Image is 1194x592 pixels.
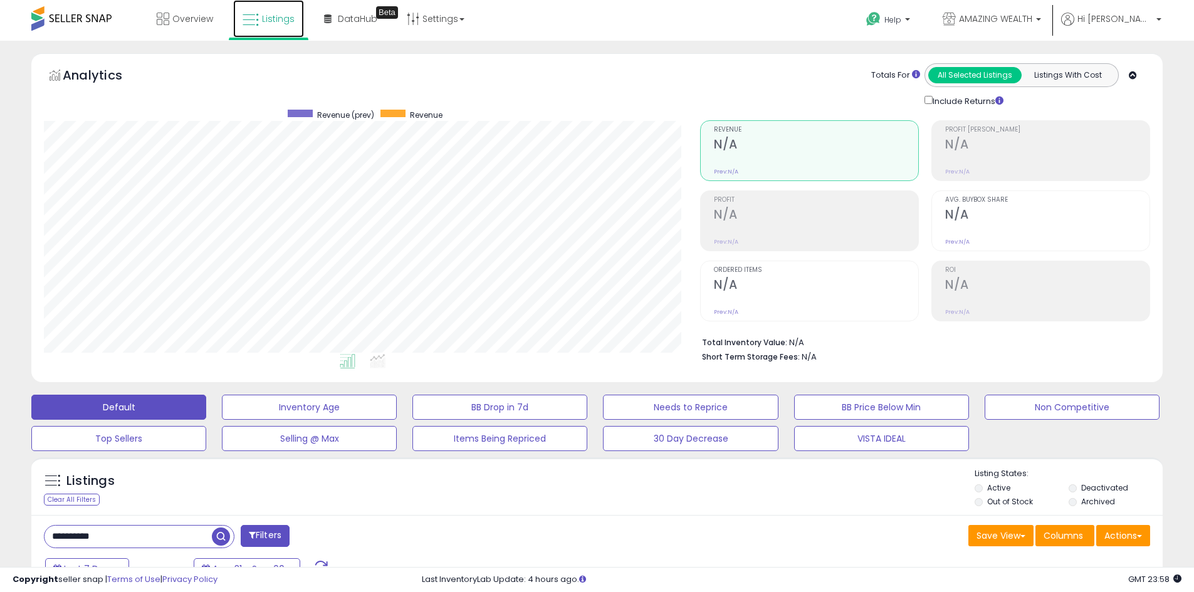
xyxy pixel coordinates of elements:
[945,238,970,246] small: Prev: N/A
[866,11,881,27] i: Get Help
[107,573,160,585] a: Terms of Use
[945,278,1149,294] h2: N/A
[1035,525,1094,546] button: Columns
[194,558,300,579] button: Aug-31 - Sep-06
[985,395,1160,420] button: Non Competitive
[131,564,189,576] span: Compared to:
[603,395,778,420] button: Needs to Reprice
[13,574,217,586] div: seller snap | |
[1096,525,1150,546] button: Actions
[945,137,1149,154] h2: N/A
[1044,529,1083,542] span: Columns
[945,197,1149,204] span: Avg. Buybox Share
[162,573,217,585] a: Privacy Policy
[172,13,213,25] span: Overview
[702,334,1141,349] li: N/A
[714,137,918,154] h2: N/A
[1081,496,1115,507] label: Archived
[975,468,1163,480] p: Listing States:
[871,70,920,81] div: Totals For
[603,426,778,451] button: 30 Day Decrease
[1021,67,1114,83] button: Listings With Cost
[794,426,969,451] button: VISTA IDEAL
[714,207,918,224] h2: N/A
[45,558,129,579] button: Last 7 Days
[702,337,787,348] b: Total Inventory Value:
[915,93,1019,108] div: Include Returns
[802,351,817,363] span: N/A
[63,66,147,87] h5: Analytics
[412,395,587,420] button: BB Drop in 7d
[412,426,587,451] button: Items Being Repriced
[66,472,115,490] h5: Listings
[262,13,295,25] span: Listings
[376,6,398,19] div: Tooltip anchor
[702,351,800,362] b: Short Term Storage Fees:
[945,308,970,316] small: Prev: N/A
[13,573,58,585] strong: Copyright
[945,207,1149,224] h2: N/A
[856,2,923,41] a: Help
[987,482,1010,493] label: Active
[241,525,290,547] button: Filters
[714,127,918,133] span: Revenue
[714,197,918,204] span: Profit
[1081,482,1128,493] label: Deactivated
[222,395,397,420] button: Inventory Age
[945,127,1149,133] span: Profit [PERSON_NAME]
[714,168,738,175] small: Prev: N/A
[928,67,1022,83] button: All Selected Listings
[64,563,113,575] span: Last 7 Days
[945,267,1149,274] span: ROI
[1128,573,1181,585] span: 2025-09-14 23:58 GMT
[1077,13,1153,25] span: Hi [PERSON_NAME]
[44,494,100,506] div: Clear All Filters
[968,525,1034,546] button: Save View
[222,426,397,451] button: Selling @ Max
[714,278,918,294] h2: N/A
[31,426,206,451] button: Top Sellers
[714,238,738,246] small: Prev: N/A
[884,14,901,25] span: Help
[31,395,206,420] button: Default
[794,395,969,420] button: BB Price Below Min
[317,110,374,120] span: Revenue (prev)
[338,13,377,25] span: DataHub
[959,13,1032,25] span: AMAZING WEALTH
[714,308,738,316] small: Prev: N/A
[714,267,918,274] span: Ordered Items
[422,574,1181,586] div: Last InventoryLab Update: 4 hours ago.
[987,496,1033,507] label: Out of Stock
[212,563,285,575] span: Aug-31 - Sep-06
[1061,13,1161,41] a: Hi [PERSON_NAME]
[410,110,443,120] span: Revenue
[945,168,970,175] small: Prev: N/A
